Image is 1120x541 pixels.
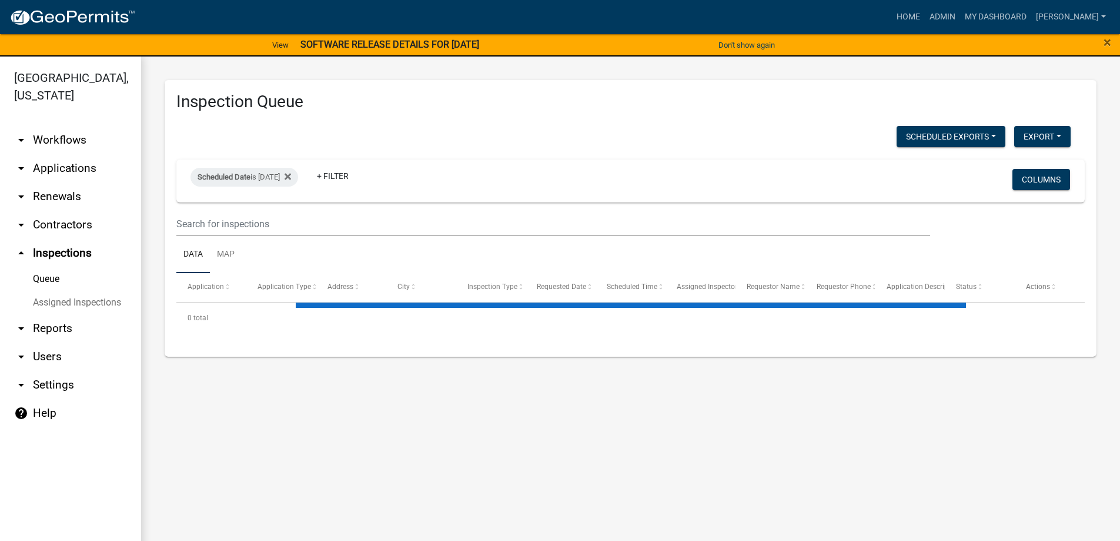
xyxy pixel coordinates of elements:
button: Don't show again [714,35,780,55]
div: is [DATE] [190,168,298,187]
span: Requestor Phone [817,283,871,291]
datatable-header-cell: Status [945,273,1015,301]
span: Application Type [258,283,311,291]
datatable-header-cell: Actions [1015,273,1085,301]
strong: SOFTWARE RELEASE DETAILS FOR [DATE] [300,39,479,50]
span: Assigned Inspector [677,283,737,291]
datatable-header-cell: Assigned Inspector [666,273,735,301]
datatable-header-cell: Inspection Type [456,273,526,301]
button: Scheduled Exports [897,126,1005,147]
span: Inspection Type [467,283,517,291]
a: [PERSON_NAME] [1031,6,1111,28]
datatable-header-cell: Application Type [246,273,316,301]
input: Search for inspections [176,212,930,236]
button: Export [1014,126,1071,147]
i: arrow_drop_down [14,190,28,204]
span: Scheduled Date [198,172,250,181]
i: arrow_drop_down [14,161,28,175]
span: Application [188,283,224,291]
a: + Filter [307,165,358,187]
span: Application Description [887,283,961,291]
span: Status [956,283,977,291]
i: arrow_drop_down [14,378,28,392]
datatable-header-cell: Requestor Phone [805,273,875,301]
i: arrow_drop_down [14,133,28,147]
datatable-header-cell: City [386,273,456,301]
datatable-header-cell: Scheduled Time [596,273,666,301]
a: My Dashboard [960,6,1031,28]
i: arrow_drop_down [14,321,28,336]
a: Data [176,236,210,274]
span: Actions [1026,283,1050,291]
button: Close [1104,35,1111,49]
a: Home [892,6,925,28]
a: Map [210,236,242,274]
span: × [1104,34,1111,51]
span: Requestor Name [747,283,800,291]
datatable-header-cell: Requestor Name [735,273,805,301]
datatable-header-cell: Address [316,273,386,301]
div: 0 total [176,303,1085,333]
i: help [14,406,28,420]
span: Address [327,283,353,291]
h3: Inspection Queue [176,92,1085,112]
datatable-header-cell: Application [176,273,246,301]
button: Columns [1012,169,1070,190]
i: arrow_drop_down [14,218,28,232]
datatable-header-cell: Requested Date [526,273,596,301]
span: City [397,283,410,291]
span: Requested Date [537,283,586,291]
span: Scheduled Time [607,283,657,291]
a: View [268,35,293,55]
datatable-header-cell: Application Description [875,273,945,301]
i: arrow_drop_down [14,350,28,364]
i: arrow_drop_up [14,246,28,260]
a: Admin [925,6,960,28]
